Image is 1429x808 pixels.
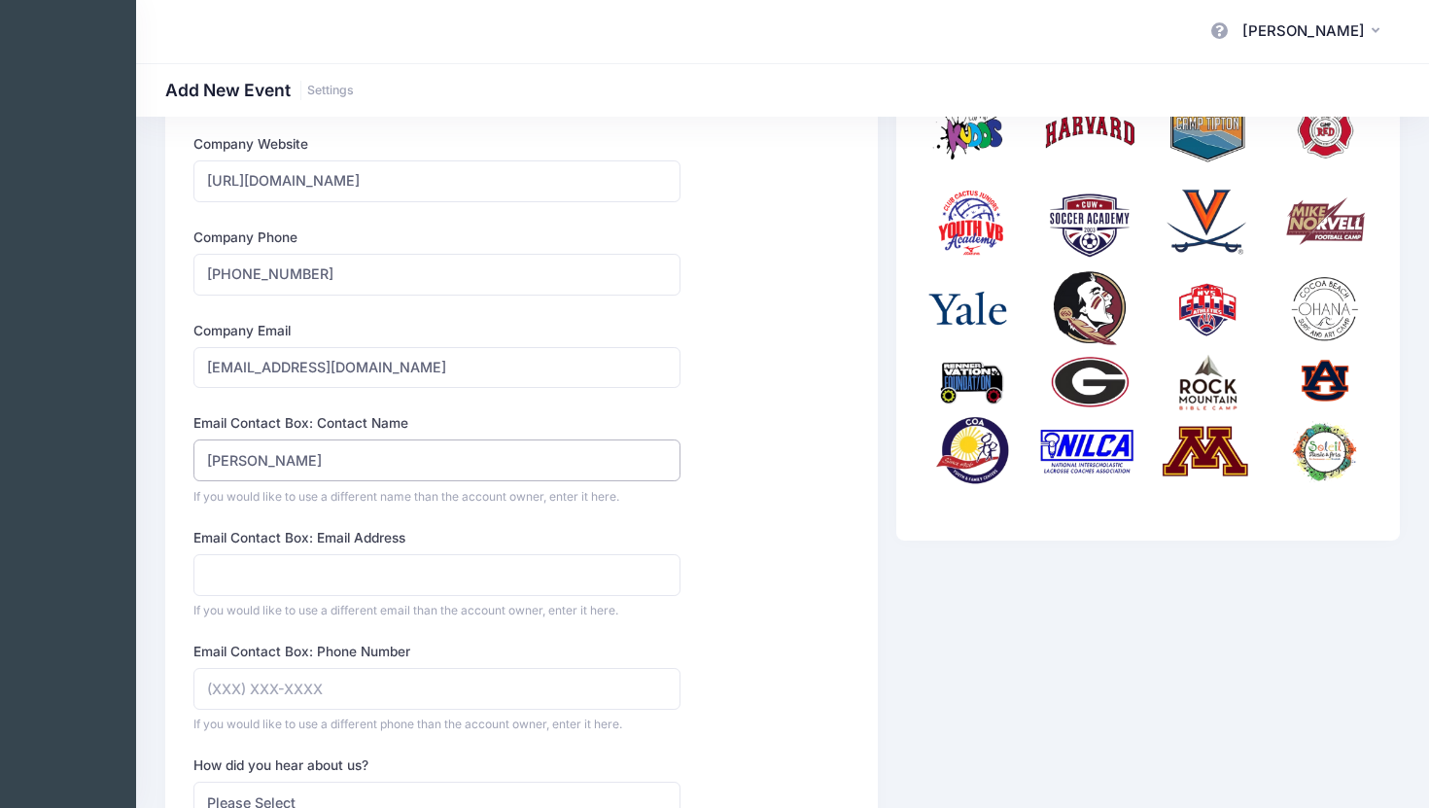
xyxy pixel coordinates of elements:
label: How did you hear about us? [193,755,368,775]
div: If you would like to use a different phone than the account owner, enter it here. [193,716,680,733]
div: If you would like to use a different name than the account owner, enter it here. [193,488,680,506]
label: Company Email [193,321,291,340]
input: (XXX) XXX-XXXX [193,668,680,710]
label: Email Contact Box: Phone Number [193,642,410,661]
button: [PERSON_NAME] [1230,10,1400,54]
label: Company Website [193,134,308,154]
input: https://www.your-website.com [193,160,680,202]
div: If you would like to use a different email than the account owner, enter it here. [193,602,680,619]
img: social-proof.png [924,69,1371,515]
h1: Add New Event [165,80,354,100]
label: Email Contact Box: Email Address [193,528,405,547]
span: [PERSON_NAME] [1242,20,1365,42]
a: Settings [307,84,354,98]
label: Email Contact Box: Contact Name [193,413,408,433]
label: Company Phone [193,228,297,247]
input: (XXX) XXX-XXXX [193,254,680,296]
